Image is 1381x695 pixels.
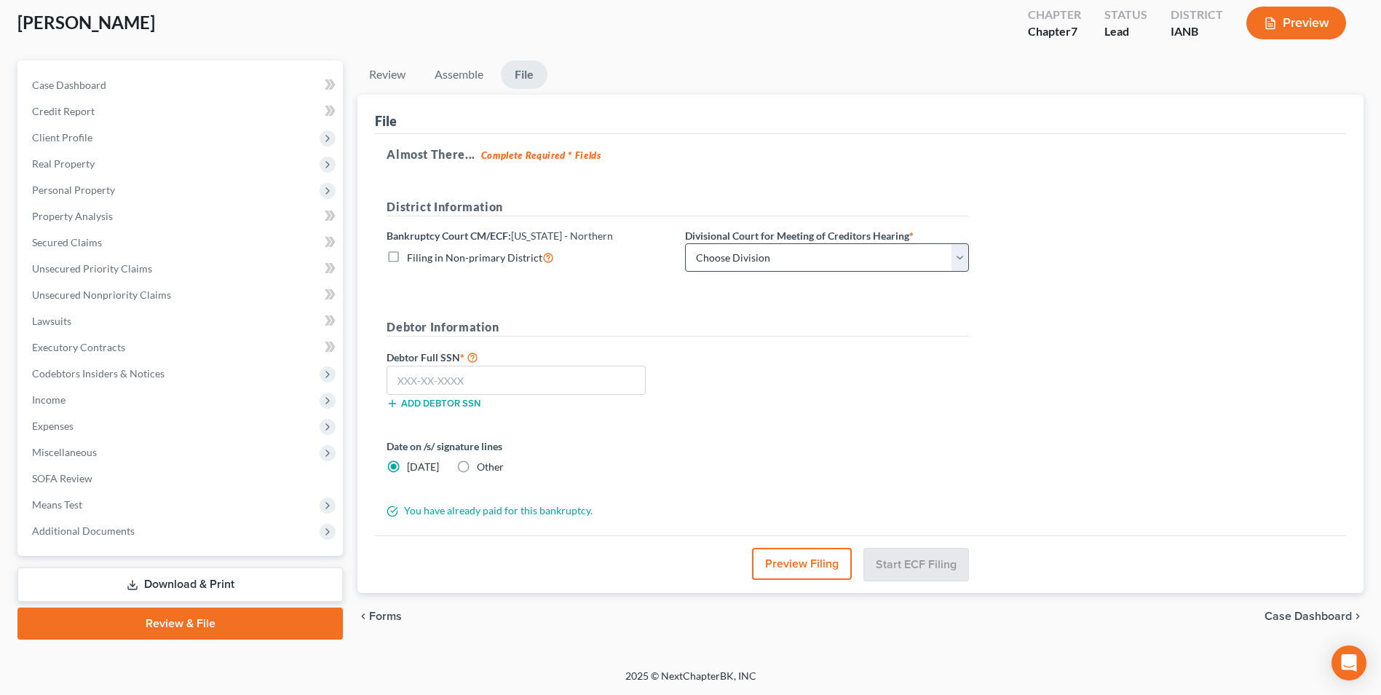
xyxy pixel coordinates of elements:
[501,60,547,89] a: File
[32,393,66,406] span: Income
[357,610,422,622] button: chevron_left Forms
[32,420,74,432] span: Expenses
[1028,23,1081,40] div: Chapter
[407,251,542,264] span: Filing in Non-primary District
[1265,610,1352,622] span: Case Dashboard
[32,367,165,380] span: Codebtors Insiders & Notices
[17,12,155,33] span: [PERSON_NAME]
[20,72,343,98] a: Case Dashboard
[423,60,495,89] a: Assemble
[20,282,343,308] a: Unsecured Nonpriority Claims
[387,146,1334,163] h5: Almost There...
[17,568,343,602] a: Download & Print
[32,288,171,301] span: Unsecured Nonpriority Claims
[276,669,1106,695] div: 2025 © NextChapterBK, INC
[752,548,852,580] button: Preview Filing
[1071,24,1077,38] span: 7
[387,366,646,395] input: XXX-XX-XXXX
[32,157,95,170] span: Real Property
[32,236,102,248] span: Secured Claims
[32,262,152,275] span: Unsecured Priority Claims
[369,610,402,622] span: Forms
[477,460,504,473] span: Other
[1104,7,1147,23] div: Status
[357,60,417,89] a: Review
[20,98,343,125] a: Credit Report
[1246,7,1346,39] button: Preview
[387,398,480,409] button: Add debtor SSN
[387,439,670,454] label: Date on /s/ signature lines
[32,79,106,91] span: Case Dashboard
[407,460,439,473] span: [DATE]
[357,610,369,622] i: chevron_left
[20,466,343,492] a: SOFA Review
[32,315,71,327] span: Lawsuits
[20,229,343,256] a: Secured Claims
[32,498,82,511] span: Means Test
[375,112,397,130] div: File
[32,341,125,353] span: Executory Contracts
[511,229,613,242] span: [US_STATE] - Northern
[387,198,969,216] h5: District Information
[32,184,115,196] span: Personal Property
[1028,7,1081,23] div: Chapter
[1171,23,1223,40] div: IANB
[1331,645,1366,680] div: Open Intercom Messenger
[20,256,343,282] a: Unsecured Priority Claims
[1104,23,1147,40] div: Lead
[1171,7,1223,23] div: District
[20,334,343,361] a: Executory Contracts
[32,472,92,484] span: SOFA Review
[387,318,969,337] h5: Debtor Information
[1265,610,1364,622] a: Case Dashboard chevron_right
[379,348,678,366] label: Debtor Full SSN
[32,525,135,537] span: Additional Documents
[32,131,92,144] span: Client Profile
[32,446,97,458] span: Miscellaneous
[1352,610,1364,622] i: chevron_right
[17,608,343,640] a: Review & File
[481,149,601,161] strong: Complete Required * Fields
[863,548,969,581] button: Start ECF Filing
[32,210,113,222] span: Property Analysis
[387,228,613,243] label: Bankruptcy Court CM/ECF:
[20,308,343,334] a: Lawsuits
[685,228,914,243] label: Divisional Court for Meeting of Creditors Hearing
[379,503,976,518] div: You have already paid for this bankruptcy.
[20,203,343,229] a: Property Analysis
[32,105,95,117] span: Credit Report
